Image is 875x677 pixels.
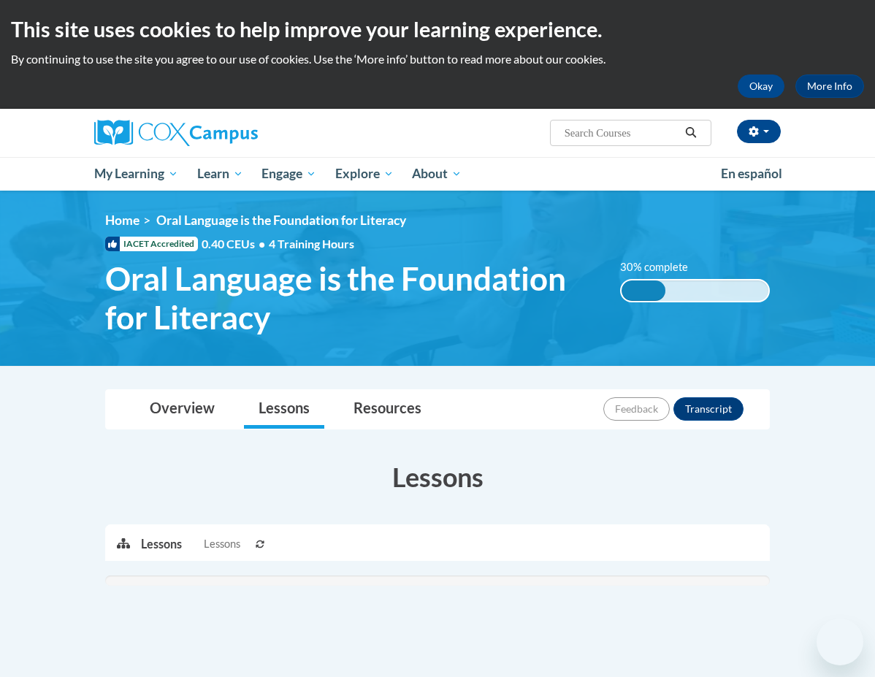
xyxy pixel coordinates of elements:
a: Overview [135,390,229,429]
h3: Lessons [105,459,770,495]
button: Search [680,124,702,142]
span: • [259,237,265,250]
span: En español [721,166,782,181]
a: More Info [795,74,864,98]
a: Explore [326,157,403,191]
a: Lessons [244,390,324,429]
span: Oral Language is the Foundation for Literacy [156,213,406,228]
button: Okay [738,74,784,98]
a: Cox Campus [94,120,308,146]
a: Resources [339,390,436,429]
span: Learn [197,165,243,183]
span: About [412,165,462,183]
a: En español [711,158,792,189]
a: My Learning [85,157,188,191]
img: Cox Campus [94,120,258,146]
div: 30% complete [622,280,665,301]
button: Account Settings [737,120,781,143]
span: 4 Training Hours [269,237,354,250]
h2: This site uses cookies to help improve your learning experience. [11,15,864,44]
button: Transcript [673,397,744,421]
span: Lessons [204,536,240,552]
a: Learn [188,157,253,191]
p: Lessons [141,536,182,552]
button: Feedback [603,397,670,421]
span: Engage [261,165,316,183]
a: Home [105,213,140,228]
p: By continuing to use the site you agree to our use of cookies. Use the ‘More info’ button to read... [11,51,864,67]
a: Engage [252,157,326,191]
span: Oral Language is the Foundation for Literacy [105,259,598,337]
span: IACET Accredited [105,237,198,251]
a: About [403,157,472,191]
span: My Learning [94,165,178,183]
span: Explore [335,165,394,183]
label: 30% complete [620,259,704,275]
div: Main menu [83,157,792,191]
input: Search Courses [563,124,680,142]
iframe: Button to launch messaging window [817,619,863,665]
span: 0.40 CEUs [202,236,269,252]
